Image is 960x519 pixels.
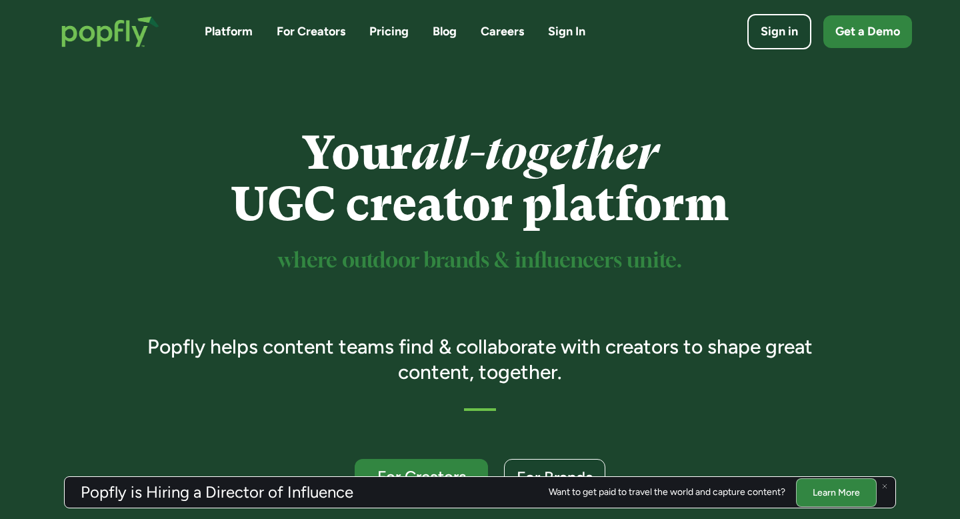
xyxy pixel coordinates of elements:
[81,484,353,500] h3: Popfly is Hiring a Director of Influence
[277,23,345,40] a: For Creators
[129,334,832,384] h3: Popfly helps content teams find & collaborate with creators to shape great content, together.
[796,478,877,506] a: Learn More
[481,23,524,40] a: Careers
[367,468,476,485] div: For Creators
[369,23,409,40] a: Pricing
[205,23,253,40] a: Platform
[504,459,605,495] a: For Brands
[48,3,173,61] a: home
[517,469,593,486] div: For Brands
[823,15,912,48] a: Get a Demo
[835,23,900,40] div: Get a Demo
[549,487,785,498] div: Want to get paid to travel the world and capture content?
[129,127,832,230] h1: Your UGC creator platform
[355,459,488,495] a: For Creators
[761,23,798,40] div: Sign in
[412,126,658,180] em: all-together
[278,251,682,272] sup: where outdoor brands & influencers unite.
[433,23,457,40] a: Blog
[548,23,585,40] a: Sign In
[747,14,811,49] a: Sign in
